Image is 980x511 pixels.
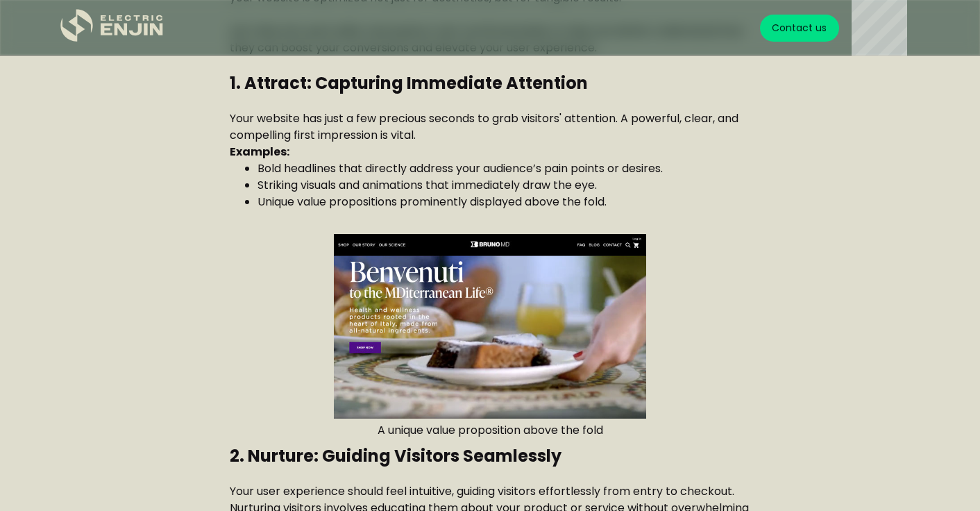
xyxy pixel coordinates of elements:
[257,177,750,194] li: Striking visuals and animations that immediately draw the eye.
[230,56,750,73] p: ‍
[230,144,289,160] strong: Examples:
[230,110,750,144] p: Your website has just a few precious seconds to grab visitors' attention. A powerful, clear, and ...
[772,21,827,35] div: Contact us
[230,446,750,467] h3: 2. Nurture: Guiding Visitors Seamlessly
[334,422,646,439] figcaption: A unique value proposition above the fold
[230,73,750,94] h3: 1. Attract: Capturing Immediate Attention
[257,160,750,177] li: Bold headlines that directly address your audience’s pain points or desires.
[230,94,750,110] p: ‍
[230,467,750,483] p: ‍
[760,15,840,42] a: Contact us
[257,194,750,210] li: Unique value propositions prominently displayed above the fold.
[230,217,750,234] p: ‍
[60,9,164,47] a: home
